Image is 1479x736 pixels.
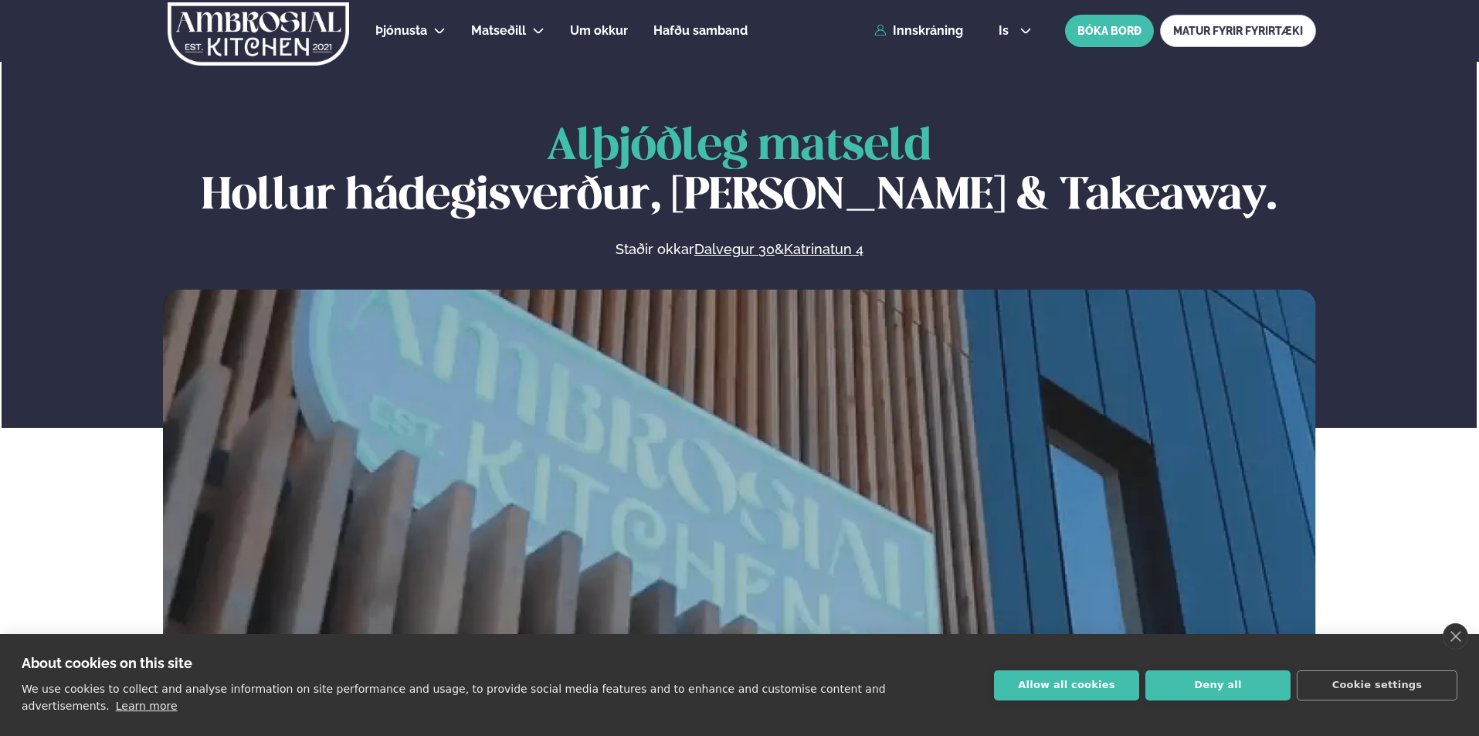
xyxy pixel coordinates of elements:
[874,24,963,38] a: Innskráning
[22,683,886,712] p: We use cookies to collect and analyse information on site performance and usage, to provide socia...
[471,22,526,40] a: Matseðill
[447,240,1031,259] p: Staðir okkar &
[163,123,1316,222] h1: Hollur hádegisverður, [PERSON_NAME] & Takeaway.
[1160,15,1316,47] a: MATUR FYRIR FYRIRTÆKI
[986,25,1044,37] button: is
[994,670,1139,700] button: Allow all cookies
[547,126,931,168] span: Alþjóðleg matseld
[570,22,628,40] a: Um okkur
[166,2,351,66] img: logo
[653,22,748,40] a: Hafðu samband
[1443,623,1468,650] a: close
[471,23,526,38] span: Matseðill
[694,240,775,259] a: Dalvegur 30
[1145,670,1291,700] button: Deny all
[1065,15,1154,47] button: BÓKA BORÐ
[999,25,1013,37] span: is
[375,23,427,38] span: Þjónusta
[1297,670,1457,700] button: Cookie settings
[375,22,427,40] a: Þjónusta
[784,240,863,259] a: Katrinatun 4
[653,23,748,38] span: Hafðu samband
[22,655,192,671] strong: About cookies on this site
[570,23,628,38] span: Um okkur
[116,700,178,712] a: Learn more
